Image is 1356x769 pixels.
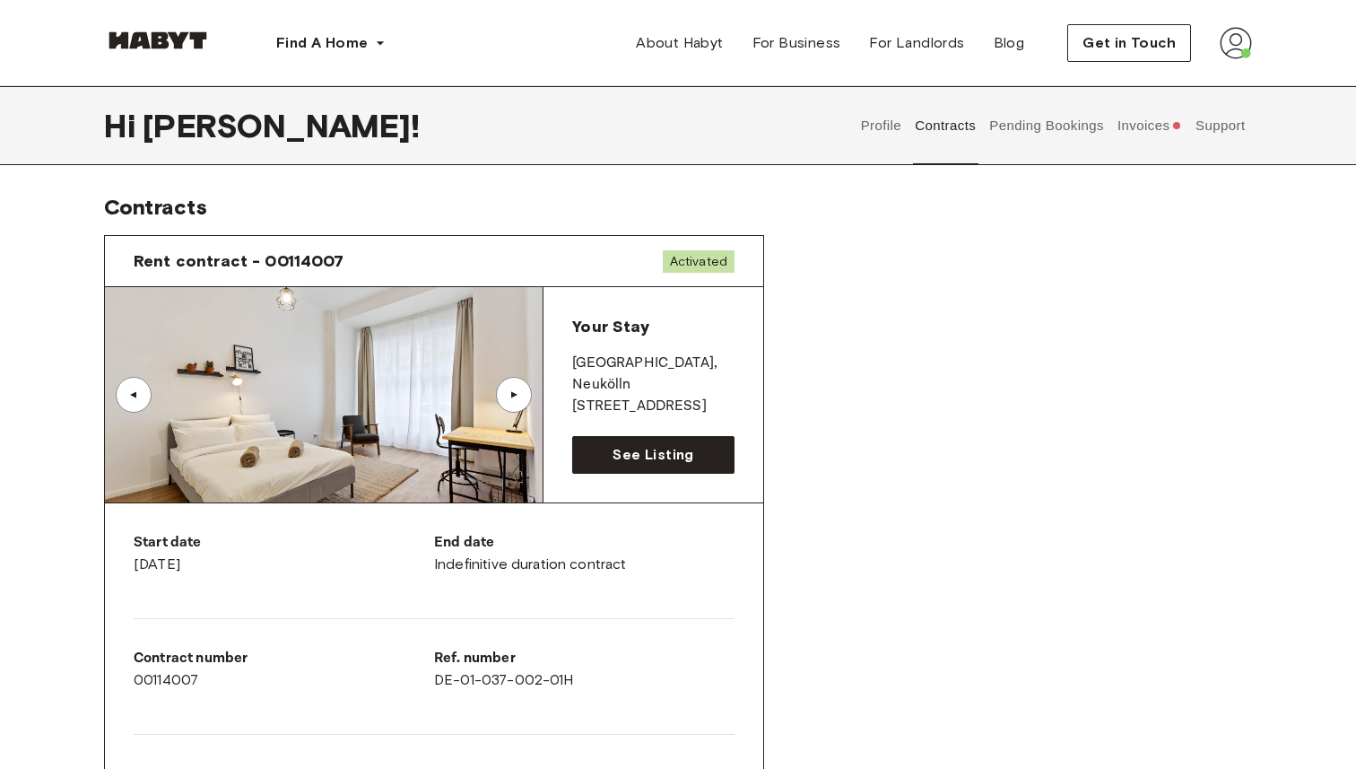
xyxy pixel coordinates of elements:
[1193,86,1247,165] button: Support
[262,25,400,61] button: Find A Home
[994,32,1025,54] span: Blog
[134,532,434,575] div: [DATE]
[858,86,904,165] button: Profile
[854,86,1252,165] div: user profile tabs
[663,250,734,273] span: Activated
[276,32,368,54] span: Find A Home
[1082,32,1176,54] span: Get in Touch
[1220,27,1252,59] img: avatar
[104,194,207,220] span: Contracts
[572,396,734,417] p: [STREET_ADDRESS]
[434,648,734,691] div: DE-01-037-002-01H
[134,648,434,669] p: Contract number
[855,25,978,61] a: For Landlords
[752,32,841,54] span: For Business
[434,648,734,669] p: Ref. number
[1115,86,1184,165] button: Invoices
[1067,24,1191,62] button: Get in Touch
[104,31,212,49] img: Habyt
[987,86,1107,165] button: Pending Bookings
[572,436,734,474] a: See Listing
[134,250,344,272] span: Rent contract - 00114007
[434,532,734,575] div: Indefinitive duration contract
[134,532,434,554] p: Start date
[143,107,420,144] span: [PERSON_NAME] !
[125,389,143,400] div: ▲
[738,25,856,61] a: For Business
[621,25,737,61] a: About Habyt
[869,32,964,54] span: For Landlords
[572,353,734,396] p: [GEOGRAPHIC_DATA] , Neukölln
[134,648,434,691] div: 00114007
[572,317,648,336] span: Your Stay
[105,287,543,502] img: Image of the room
[636,32,723,54] span: About Habyt
[613,444,693,466] span: See Listing
[104,107,143,144] span: Hi
[505,389,523,400] div: ▲
[913,86,978,165] button: Contracts
[979,25,1039,61] a: Blog
[434,532,734,554] p: End date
